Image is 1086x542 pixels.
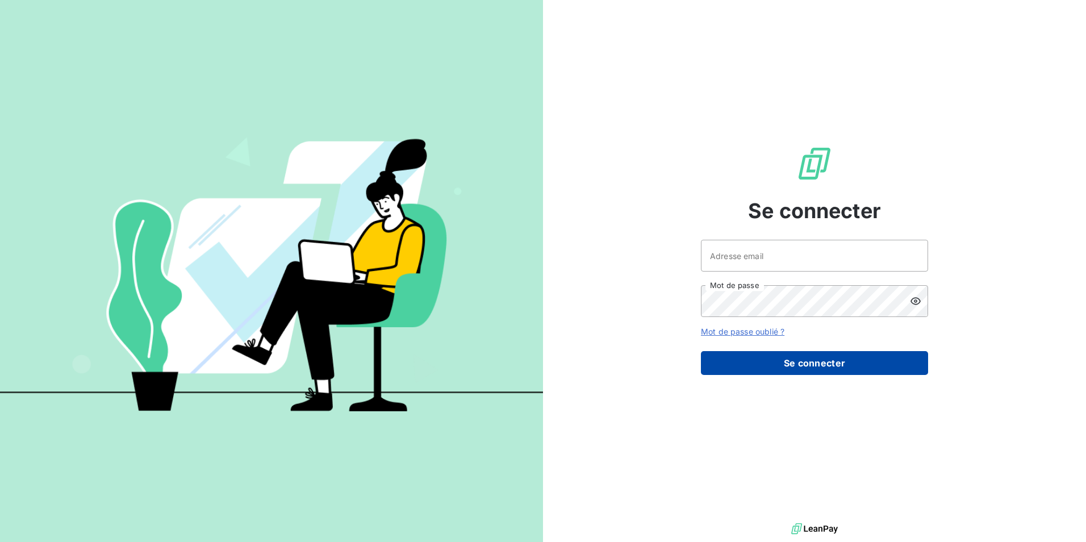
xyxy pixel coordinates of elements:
[701,240,928,272] input: placeholder
[748,195,881,226] span: Se connecter
[791,520,838,537] img: logo
[796,145,833,182] img: Logo LeanPay
[701,327,784,336] a: Mot de passe oublié ?
[701,351,928,375] button: Se connecter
